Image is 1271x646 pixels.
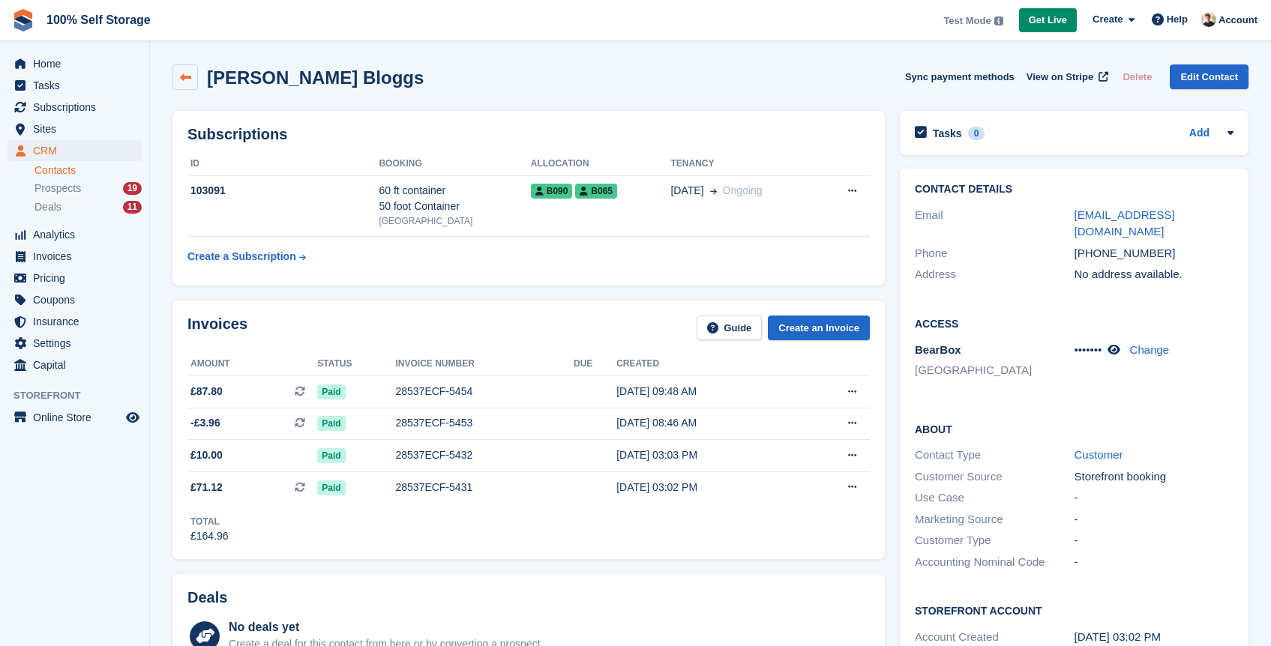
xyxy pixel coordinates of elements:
a: [EMAIL_ADDRESS][DOMAIN_NAME] [1075,208,1175,238]
div: - [1075,554,1234,571]
div: No deals yet [229,618,543,636]
a: Create an Invoice [768,316,870,340]
li: [GEOGRAPHIC_DATA] [915,362,1075,379]
a: Guide [697,316,763,340]
div: [DATE] 09:48 AM [616,384,799,399]
h2: Subscriptions [187,126,870,143]
span: Deals [34,200,61,214]
div: 0 [968,127,985,140]
h2: Deals [187,589,227,606]
a: menu [7,354,142,375]
div: 19 [123,182,142,195]
a: menu [7,289,142,310]
span: Help [1167,12,1188,27]
span: Online Store [33,407,123,428]
a: Preview store [124,408,142,426]
button: Sync payment methods [905,64,1015,89]
span: Paid [317,384,345,399]
img: Oliver [1201,12,1216,27]
div: Customer Source [915,468,1075,486]
a: Customer [1075,448,1123,461]
span: Coupons [33,289,123,310]
div: 60 ft container 50 foot Container [379,183,530,214]
span: Sites [33,118,123,139]
span: Insurance [33,311,123,332]
span: View on Stripe [1027,70,1093,85]
div: Address [915,266,1075,283]
th: Created [616,352,799,376]
th: Allocation [531,152,671,176]
span: £71.12 [190,480,223,495]
div: Storefront booking [1075,468,1234,486]
div: Marketing Source [915,511,1075,528]
span: Home [33,53,123,74]
div: 28537ECF-5431 [395,480,574,495]
span: Ongoing [723,184,763,196]
div: Contact Type [915,447,1075,464]
a: Prospects 19 [34,181,142,196]
a: menu [7,53,142,74]
a: menu [7,268,142,289]
div: - [1075,511,1234,528]
h2: [PERSON_NAME] Bloggs [207,67,424,88]
div: [GEOGRAPHIC_DATA] [379,214,530,228]
div: [DATE] 03:03 PM [616,447,799,463]
div: - [1075,532,1234,549]
span: Paid [317,480,345,495]
a: menu [7,140,142,161]
a: 100% Self Storage [40,7,157,32]
div: Email [915,207,1075,241]
th: Due [574,352,616,376]
a: Contacts [34,163,142,178]
span: Pricing [33,268,123,289]
span: Subscriptions [33,97,123,118]
a: View on Stripe [1021,64,1111,89]
div: No address available. [1075,266,1234,283]
div: Account Created [915,629,1075,646]
div: [DATE] 08:46 AM [616,415,799,431]
a: Edit Contact [1170,64,1249,89]
span: Paid [317,416,345,431]
span: Paid [317,448,345,463]
a: menu [7,224,142,245]
a: menu [7,311,142,332]
a: Deals 11 [34,199,142,215]
span: ••••••• [1075,343,1102,356]
span: Get Live [1029,13,1067,28]
a: menu [7,118,142,139]
div: Phone [915,245,1075,262]
div: Customer Type [915,532,1075,549]
span: Create [1093,12,1123,27]
span: Prospects [34,181,81,196]
img: icon-info-grey-7440780725fd019a000dd9b08b2336e03edf1995a4989e88bcd33f0948082b44.svg [994,16,1003,25]
span: Account [1219,13,1258,28]
span: Invoices [33,246,123,267]
span: Settings [33,333,123,354]
a: menu [7,407,142,428]
button: Delete [1117,64,1158,89]
h2: About [915,421,1234,436]
a: menu [7,246,142,267]
a: Create a Subscription [187,243,306,271]
div: 28537ECF-5432 [395,447,574,463]
span: CRM [33,140,123,161]
th: Booking [379,152,530,176]
h2: Storefront Account [915,603,1234,618]
h2: Contact Details [915,184,1234,196]
a: menu [7,75,142,96]
img: stora-icon-8386f47178a22dfd0bd8f6a31ec36ba5ce8667c1dd55bd0f319d3a0aa187defe.svg [12,9,34,31]
div: Create a Subscription [187,249,296,265]
th: Tenancy [670,152,819,176]
span: BearBox [915,343,961,356]
div: Use Case [915,489,1075,507]
th: Amount [187,352,317,376]
a: Get Live [1019,8,1077,33]
span: Storefront [13,388,149,403]
a: Add [1189,125,1210,142]
span: [DATE] [670,183,703,199]
a: menu [7,97,142,118]
span: Tasks [33,75,123,96]
div: - [1075,489,1234,507]
h2: Tasks [933,127,962,140]
div: 103091 [187,183,379,199]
